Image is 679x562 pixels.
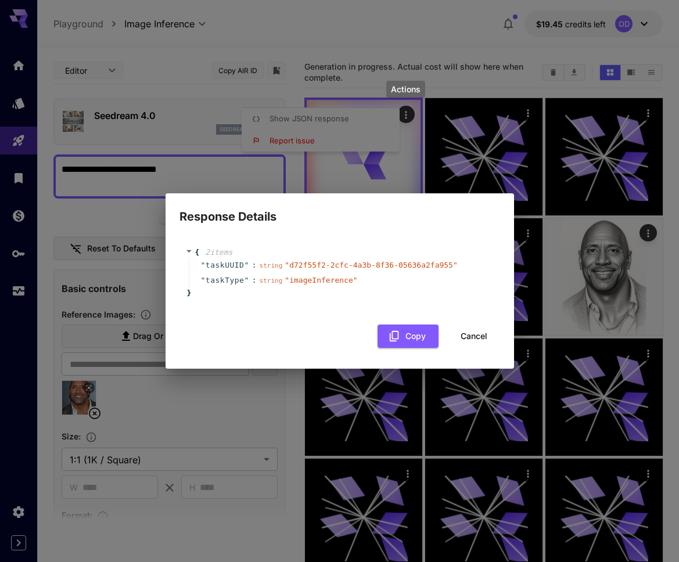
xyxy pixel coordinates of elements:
[195,247,200,258] span: {
[378,325,439,348] button: Copy
[244,276,249,284] span: "
[285,261,457,269] span: " d72f55f2-2cfc-4a3b-8f36-05636a2fa955 "
[205,248,232,257] span: 2 item s
[185,287,192,299] span: }
[260,262,283,269] span: string
[252,275,257,286] span: :
[206,260,245,271] span: taskUUID
[285,276,357,284] span: " imageInference "
[201,261,206,269] span: "
[448,325,500,348] button: Cancel
[166,193,514,226] h2: Response Details
[386,81,425,98] div: Actions
[201,276,206,284] span: "
[244,261,249,269] span: "
[260,277,283,284] span: string
[206,275,245,286] span: taskType
[252,260,257,271] span: :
